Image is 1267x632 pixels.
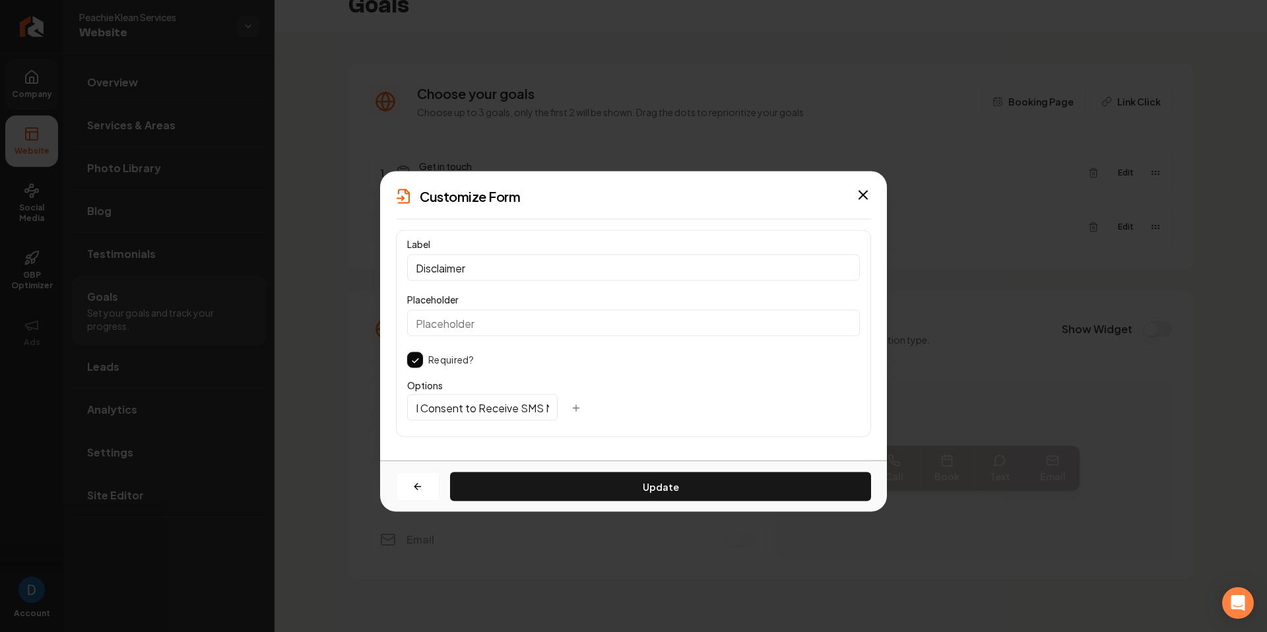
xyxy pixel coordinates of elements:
label: Placeholder [407,294,459,305]
button: Update [450,472,871,501]
input: Placeholder [407,310,860,336]
input: Name [407,255,860,281]
span: Options [407,379,860,392]
input: Option 1 [407,395,558,421]
label: Label [407,238,430,250]
label: Required? [428,354,474,367]
h2: Customize Form [420,187,520,206]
